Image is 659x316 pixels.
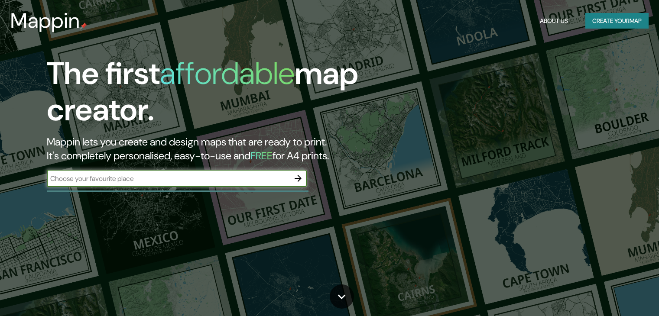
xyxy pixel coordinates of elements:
h1: The first map creator. [47,55,377,135]
h5: FREE [250,149,273,162]
button: About Us [536,13,571,29]
h3: Mappin [10,9,80,33]
img: mappin-pin [80,23,87,29]
h1: affordable [160,53,295,94]
button: Create yourmap [585,13,649,29]
h2: Mappin lets you create and design maps that are ready to print. It's completely personalised, eas... [47,135,377,163]
input: Choose your favourite place [47,174,289,184]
